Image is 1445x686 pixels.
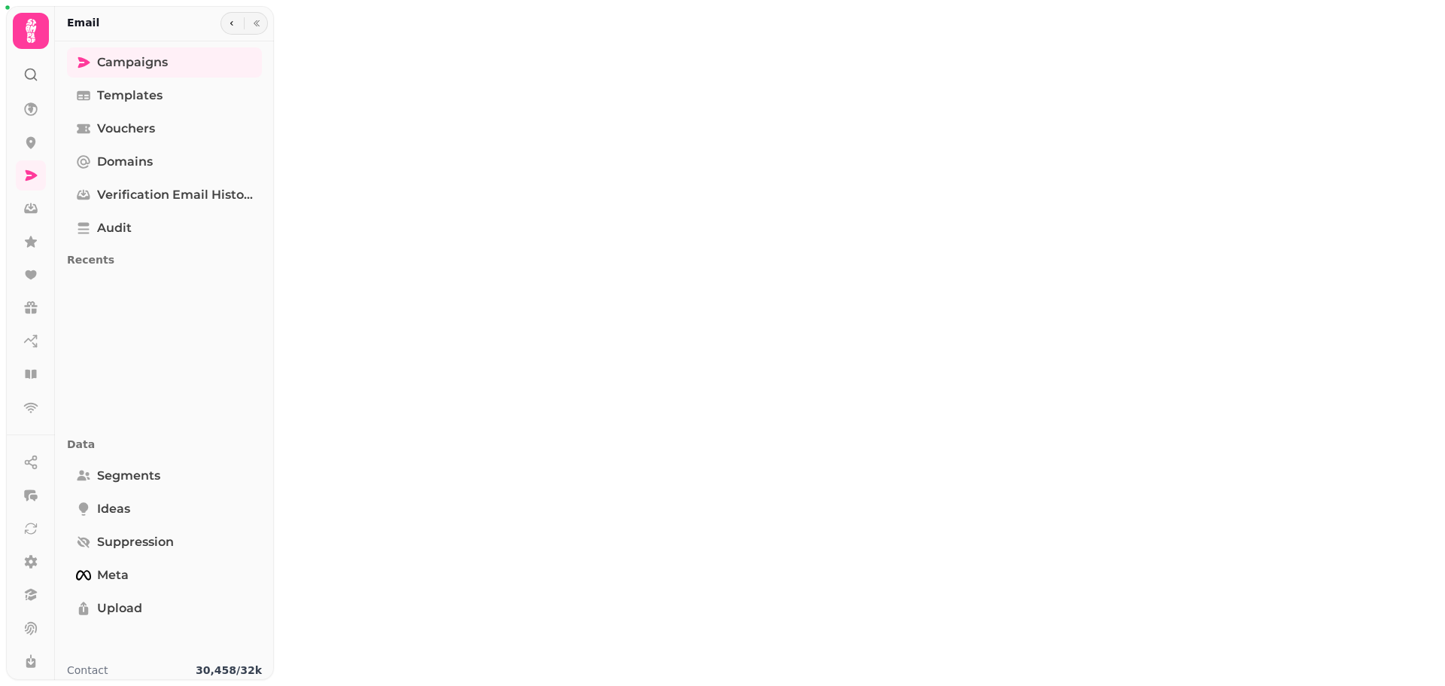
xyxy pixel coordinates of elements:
[97,186,253,204] span: Verification email history
[67,114,262,144] a: Vouchers
[67,180,262,210] a: Verification email history
[97,87,163,105] span: Templates
[67,47,262,78] a: Campaigns
[97,500,130,518] span: Ideas
[67,560,262,590] a: Meta
[97,153,153,171] span: Domains
[67,213,262,243] a: Audit
[67,494,262,524] a: Ideas
[67,81,262,111] a: Templates
[97,219,132,237] span: Audit
[97,120,155,138] span: Vouchers
[67,246,262,273] p: Recents
[67,147,262,177] a: Domains
[97,467,160,485] span: Segments
[67,527,262,557] a: Suppression
[67,593,262,623] a: Upload
[97,599,142,617] span: Upload
[196,664,262,676] b: 30,458 / 32k
[55,41,274,651] nav: Tabs
[67,15,99,30] h2: Email
[67,431,262,458] p: Data
[97,53,168,72] span: Campaigns
[97,566,129,584] span: Meta
[67,461,262,491] a: Segments
[97,533,174,551] span: Suppression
